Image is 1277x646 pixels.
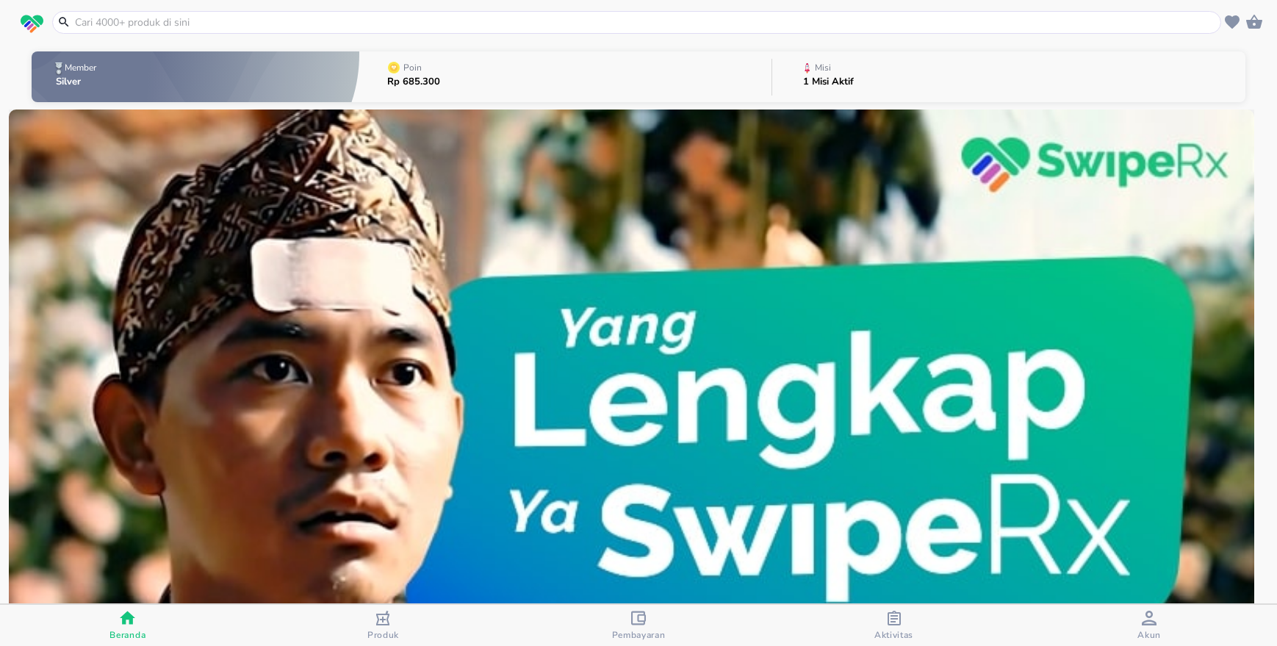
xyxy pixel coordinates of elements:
p: Rp 685.300 [387,77,440,87]
button: Aktivitas [766,605,1022,646]
span: Pembayaran [612,629,666,641]
p: Member [65,63,96,72]
button: Pembayaran [511,605,766,646]
p: Poin [403,63,422,72]
p: Silver [56,77,99,87]
button: Misi1 Misi Aktif [772,48,1245,106]
p: Misi [815,63,831,72]
button: MemberSilver [32,48,359,106]
span: Beranda [109,629,145,641]
button: PoinRp 685.300 [359,48,771,106]
button: Produk [256,605,511,646]
input: Cari 4000+ produk di sini [73,15,1217,30]
img: logo_swiperx_s.bd005f3b.svg [21,15,43,34]
span: Aktivitas [874,629,913,641]
button: Akun [1021,605,1277,646]
p: 1 Misi Aktif [803,77,854,87]
span: Produk [367,629,399,641]
span: Akun [1137,629,1161,641]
